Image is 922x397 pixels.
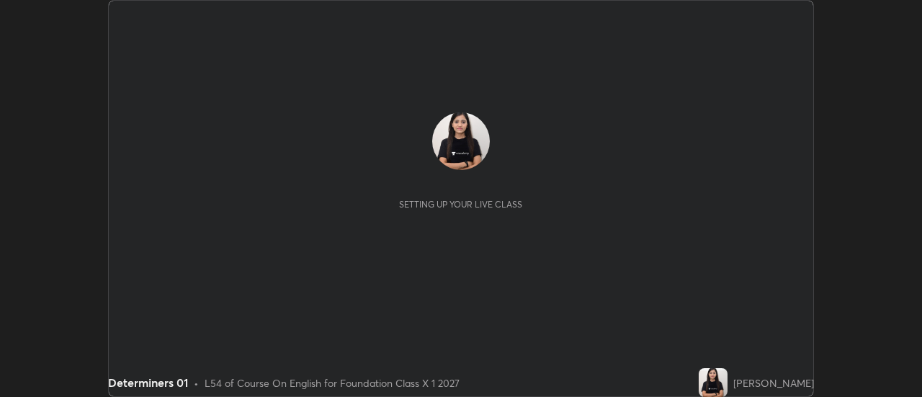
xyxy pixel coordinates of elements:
[108,374,188,391] div: Determiners 01
[432,112,490,170] img: e6b5cdc77f1246098bb26dacd87241fc.jpg
[205,375,460,391] div: L54 of Course On English for Foundation Class X 1 2027
[194,375,199,391] div: •
[399,199,522,210] div: Setting up your live class
[733,375,814,391] div: [PERSON_NAME]
[699,368,728,397] img: e6b5cdc77f1246098bb26dacd87241fc.jpg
